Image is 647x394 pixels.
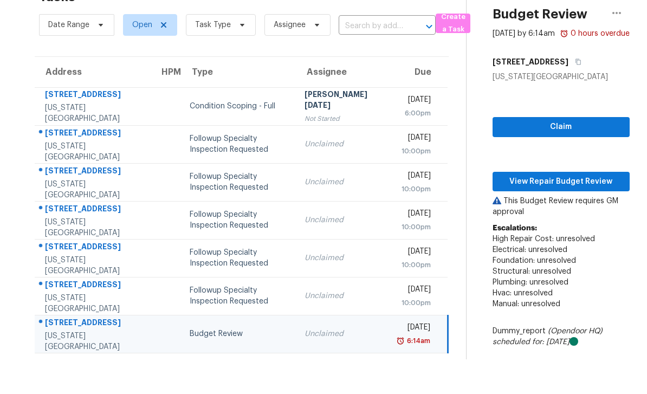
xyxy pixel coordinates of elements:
[399,208,431,222] div: [DATE]
[45,279,142,293] div: [STREET_ADDRESS]
[493,257,576,264] span: Foundation: unresolved
[493,300,560,308] span: Manual: unresolved
[45,89,142,102] div: [STREET_ADDRESS]
[399,184,431,195] div: 10:00pm
[305,290,381,301] div: Unclaimed
[45,165,142,179] div: [STREET_ADDRESS]
[399,298,431,308] div: 10:00pm
[493,196,630,217] p: This Budget Review requires GM approval
[339,18,405,35] input: Search by address
[493,172,630,192] button: View Repair Budget Review
[405,335,430,346] div: 6:14am
[422,19,437,34] button: Open
[390,57,448,87] th: Due
[45,331,142,352] div: [US_STATE][GEOGRAPHIC_DATA]
[396,335,405,346] img: Overdue Alarm Icon
[190,171,287,193] div: Followup Specialty Inspection Requested
[45,241,142,255] div: [STREET_ADDRESS]
[399,222,431,232] div: 10:00pm
[190,328,287,339] div: Budget Review
[399,94,431,108] div: [DATE]
[493,9,587,20] h2: Budget Review
[45,293,142,314] div: [US_STATE][GEOGRAPHIC_DATA]
[190,247,287,269] div: Followup Specialty Inspection Requested
[493,268,571,275] span: Structural: unresolved
[493,224,537,232] b: Escalations:
[45,203,142,217] div: [STREET_ADDRESS]
[493,279,568,286] span: Plumbing: unresolved
[45,217,142,238] div: [US_STATE][GEOGRAPHIC_DATA]
[190,209,287,231] div: Followup Specialty Inspection Requested
[399,322,430,335] div: [DATE]
[305,113,381,124] div: Not Started
[296,57,390,87] th: Assignee
[35,57,151,87] th: Address
[274,20,306,30] span: Assignee
[45,317,142,331] div: [STREET_ADDRESS]
[195,20,231,30] span: Task Type
[190,285,287,307] div: Followup Specialty Inspection Requested
[305,328,381,339] div: Unclaimed
[399,246,431,260] div: [DATE]
[45,102,142,124] div: [US_STATE][GEOGRAPHIC_DATA]
[441,11,465,36] span: Create a Task
[493,246,567,254] span: Electrical: unresolved
[399,132,431,146] div: [DATE]
[190,133,287,155] div: Followup Specialty Inspection Requested
[305,253,381,263] div: Unclaimed
[45,127,142,141] div: [STREET_ADDRESS]
[493,117,630,137] button: Claim
[493,289,553,297] span: Hvac: unresolved
[493,72,630,82] div: [US_STATE][GEOGRAPHIC_DATA]
[45,179,142,201] div: [US_STATE][GEOGRAPHIC_DATA]
[399,108,431,119] div: 6:00pm
[305,89,381,113] div: [PERSON_NAME][DATE]
[190,101,287,112] div: Condition Scoping - Full
[399,260,431,270] div: 10:00pm
[568,52,583,72] button: Copy Address
[493,56,568,67] h5: [STREET_ADDRESS]
[493,28,555,39] div: [DATE] by 6:14am
[501,175,621,189] span: View Repair Budget Review
[181,57,296,87] th: Type
[48,20,89,30] span: Date Range
[493,326,630,347] div: Dummy_report
[436,14,470,33] button: Create a Task
[132,20,152,30] span: Open
[501,120,621,134] span: Claim
[560,28,568,39] img: Overdue Alarm Icon
[399,170,431,184] div: [DATE]
[305,177,381,188] div: Unclaimed
[399,146,431,157] div: 10:00pm
[548,327,603,335] i: (Opendoor HQ)
[45,141,142,163] div: [US_STATE][GEOGRAPHIC_DATA]
[493,235,595,243] span: High Repair Cost: unresolved
[305,139,381,150] div: Unclaimed
[493,338,570,346] i: scheduled for: [DATE]
[305,215,381,225] div: Unclaimed
[568,28,630,39] div: 0 hours overdue
[399,284,431,298] div: [DATE]
[151,57,181,87] th: HPM
[45,255,142,276] div: [US_STATE][GEOGRAPHIC_DATA]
